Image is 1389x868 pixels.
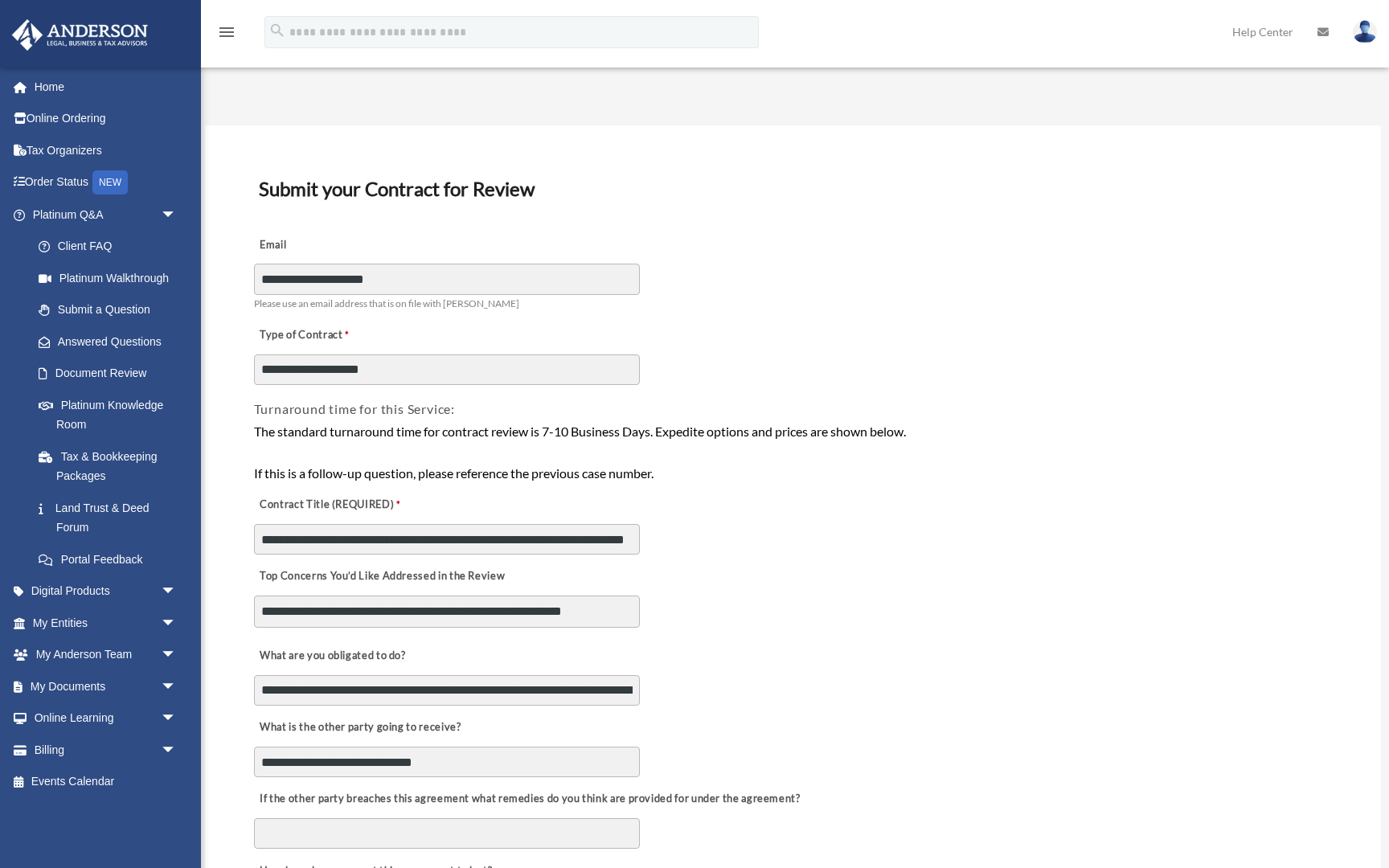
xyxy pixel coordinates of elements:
[254,401,455,416] span: Turnaround time for this Service:
[1353,20,1377,43] img: User Pic
[161,607,193,640] span: arrow_drop_down
[23,440,201,492] a: Tax & Bookkeeping Packages
[254,421,1333,483] div: The standard turnaround time for contract review is 7-10 Business Days. Expedite options and pric...
[161,639,193,672] span: arrow_drop_down
[92,170,128,194] div: NEW
[268,22,286,39] i: search
[254,717,465,739] label: What is the other party going to receive?
[254,566,510,588] label: Top Concerns You’d Like Addressed in the Review
[217,23,236,42] i: menu
[161,734,193,767] span: arrow_drop_down
[161,199,193,231] span: arrow_drop_down
[11,766,201,798] a: Events Calendar
[11,670,201,702] a: My Documentsarrow_drop_down
[23,262,201,294] a: Platinum Walkthrough
[23,492,201,543] a: Land Trust & Deed Forum
[11,702,201,735] a: Online Learningarrow_drop_down
[161,575,193,608] span: arrow_drop_down
[11,607,201,639] a: My Entitiesarrow_drop_down
[254,494,415,517] label: Contract Title (REQUIRED)
[7,19,153,51] img: Anderson Advisors Platinum Portal
[217,28,236,42] a: menu
[11,575,201,608] a: Digital Productsarrow_drop_down
[23,543,201,575] a: Portal Feedback
[11,134,201,166] a: Tax Organizers
[254,645,415,668] label: What are you obligated to do?
[11,734,201,766] a: Billingarrow_drop_down
[23,231,201,263] a: Client FAQ
[254,788,805,811] label: If the other party breaches this agreement what remedies do you think are provided for under the ...
[23,294,201,326] a: Submit a Question
[161,702,193,735] span: arrow_drop_down
[11,103,201,135] a: Online Ordering
[254,324,415,346] label: Type of Contract
[11,71,201,103] a: Home
[11,166,201,199] a: Order StatusNEW
[23,389,201,440] a: Platinum Knowledge Room
[23,358,193,390] a: Document Review
[254,234,415,256] label: Email
[11,199,201,231] a: Platinum Q&Aarrow_drop_down
[161,670,193,703] span: arrow_drop_down
[23,325,201,358] a: Answered Questions
[252,172,1334,206] h3: Submit your Contract for Review
[11,639,201,671] a: My Anderson Teamarrow_drop_down
[254,297,519,309] span: Please use an email address that is on file with [PERSON_NAME]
